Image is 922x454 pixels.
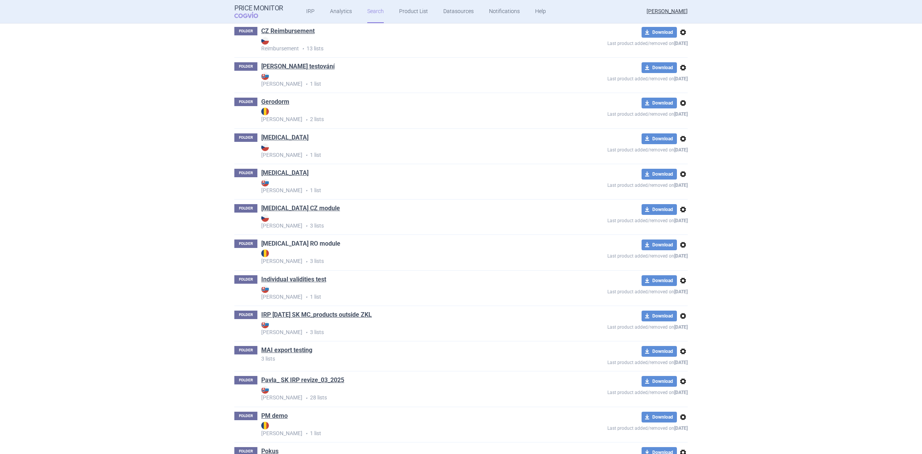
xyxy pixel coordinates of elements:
i: • [302,116,310,124]
strong: [DATE] [674,253,688,259]
img: SK [261,285,269,293]
strong: Reimbursement [261,37,552,52]
img: CZ [261,143,269,151]
strong: [PERSON_NAME] [261,321,552,335]
p: Last product added/removed on [552,321,688,331]
p: 1 list [261,143,552,159]
img: RO [261,108,269,115]
p: FOLDER [234,27,257,35]
h1: Humira [261,133,308,143]
button: Download [642,275,677,286]
p: 3 lists [261,356,552,361]
h1: MAI export testing [261,346,312,356]
h1: Humira [261,169,308,179]
i: • [302,430,310,437]
strong: [PERSON_NAME] [261,72,552,87]
strong: [PERSON_NAME] [261,386,552,401]
h1: PM demo [261,412,288,422]
strong: [DATE] [674,218,688,223]
h1: Individual validities test [261,275,326,285]
strong: [PERSON_NAME] [261,143,552,158]
a: [MEDICAL_DATA] CZ module [261,204,340,213]
p: Last product added/removed on [552,73,688,83]
strong: [DATE] [674,183,688,188]
button: Download [642,376,677,387]
button: Download [642,98,677,108]
a: Price MonitorCOGVIO [234,4,283,19]
p: FOLDER [234,133,257,142]
i: • [299,45,307,53]
h1: Pavla_ SK IRP revize_03_2025 [261,376,344,386]
i: • [302,151,310,159]
p: Last product added/removed on [552,250,688,260]
a: [MEDICAL_DATA] [261,133,308,142]
button: Download [642,133,677,144]
img: RO [261,249,269,257]
p: FOLDER [234,346,257,354]
img: SK [261,179,269,186]
i: • [302,187,310,195]
p: FOLDER [234,275,257,284]
a: CZ Reimbursement [261,27,315,35]
img: RO [261,422,269,429]
i: • [302,293,310,301]
p: Last product added/removed on [552,38,688,47]
p: 28 lists [261,386,552,402]
p: FOLDER [234,412,257,420]
strong: [PERSON_NAME] [261,179,552,193]
strong: [DATE] [674,360,688,365]
i: • [302,80,310,88]
p: 3 lists [261,214,552,230]
strong: [PERSON_NAME] [261,422,552,436]
span: COGVIO [234,12,269,18]
a: [MEDICAL_DATA] RO module [261,239,340,248]
p: 2 lists [261,108,552,123]
p: FOLDER [234,204,257,213]
p: FOLDER [234,311,257,319]
strong: [DATE] [674,147,688,153]
h1: IRP 1.7.2025 SK MC_products outside ZKL [261,311,372,321]
strong: [DATE] [674,289,688,294]
a: PM demo [261,412,288,420]
i: • [302,329,310,336]
p: 1 list [261,72,552,88]
a: [PERSON_NAME] testování [261,62,335,71]
p: 3 lists [261,249,552,265]
strong: [DATE] [674,111,688,117]
button: Download [642,204,677,215]
p: FOLDER [234,239,257,248]
strong: [PERSON_NAME] [261,214,552,229]
h1: CZ Reimbursement [261,27,315,37]
strong: [DATE] [674,76,688,81]
p: Last product added/removed on [552,422,688,432]
p: FOLDER [234,169,257,177]
button: Download [642,62,677,73]
img: CZ [261,214,269,222]
button: Download [642,27,677,38]
p: Last product added/removed on [552,357,688,366]
i: • [302,394,310,402]
p: 1 list [261,422,552,437]
i: • [302,258,310,266]
h1: Eli testování [261,62,335,72]
p: 3 lists [261,321,552,336]
strong: [PERSON_NAME] [261,285,552,300]
button: Download [642,346,677,357]
p: FOLDER [234,376,257,384]
p: 13 lists [261,37,552,53]
img: SK [261,386,269,394]
img: SK [261,72,269,80]
p: FOLDER [234,98,257,106]
p: Last product added/removed on [552,144,688,154]
button: Download [642,169,677,180]
button: Download [642,311,677,321]
strong: [DATE] [674,324,688,330]
p: 1 list [261,179,552,195]
a: MAI export testing [261,346,312,354]
button: Download [642,239,677,250]
h1: Gerodorm [261,98,289,108]
p: 1 list [261,285,552,301]
h1: Humira CZ module [261,204,340,214]
p: Last product added/removed on [552,215,688,225]
strong: [PERSON_NAME] [261,108,552,122]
